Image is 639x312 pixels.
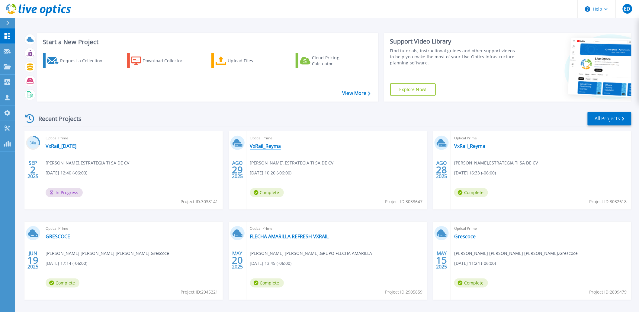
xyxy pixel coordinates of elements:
[27,249,39,271] div: JUN 2025
[46,170,87,176] span: [DATE] 12:40 (-06:00)
[342,90,370,96] a: View More
[228,55,276,67] div: Upload Files
[60,55,108,67] div: Request a Collection
[588,112,631,125] a: All Projects
[454,260,496,267] span: [DATE] 11:24 (-06:00)
[250,225,424,232] span: Optical Prime
[30,167,36,172] span: 2
[232,258,243,263] span: 20
[454,188,488,197] span: Complete
[296,53,363,68] a: Cloud Pricing Calculator
[232,159,243,181] div: AGO 2025
[46,278,79,288] span: Complete
[436,167,447,172] span: 28
[454,225,628,232] span: Optical Prime
[390,48,517,66] div: Find tutorials, instructional guides and other support videos to help you make the most of your L...
[250,233,329,239] a: FLECHA AMARILLA REFRESH VXRAIL
[624,6,631,11] span: ED
[46,225,219,232] span: Optical Prime
[46,233,70,239] a: GRESCOCE
[127,53,194,68] a: Download Collector
[46,160,129,166] span: [PERSON_NAME] , ESTRATEGIA TI SA DE CV
[390,83,436,96] a: Explore Now!
[454,143,485,149] a: VxRail_Reyma
[454,170,496,176] span: [DATE] 16:33 (-06:00)
[454,250,578,257] span: [PERSON_NAME] [PERSON_NAME] [PERSON_NAME] , Grescoce
[589,198,627,205] span: Project ID: 3032618
[250,160,334,166] span: [PERSON_NAME] , ESTRATEGIA TI SA DE CV
[390,37,517,45] div: Support Video Library
[250,278,284,288] span: Complete
[46,260,87,267] span: [DATE] 17:14 (-06:00)
[43,53,110,68] a: Request a Collection
[312,55,360,67] div: Cloud Pricing Calculator
[436,159,448,181] div: AGO 2025
[232,167,243,172] span: 29
[181,198,218,205] span: Project ID: 3038141
[250,260,292,267] span: [DATE] 13:45 (-06:00)
[454,278,488,288] span: Complete
[46,250,169,257] span: [PERSON_NAME] [PERSON_NAME] [PERSON_NAME] , Grescoce
[454,160,538,166] span: [PERSON_NAME] , ESTRATEGIA TI SA DE CV
[385,289,422,295] span: Project ID: 2905859
[43,39,370,45] h3: Start a New Project
[26,140,40,147] h3: 30
[34,141,36,145] span: %
[211,53,279,68] a: Upload Files
[250,250,372,257] span: [PERSON_NAME] [PERSON_NAME] , GRUPO FLECHA AMARILLA
[589,289,627,295] span: Project ID: 2899479
[27,258,38,263] span: 19
[250,188,284,197] span: Complete
[436,258,447,263] span: 15
[181,289,218,295] span: Project ID: 2945221
[436,249,448,271] div: MAY 2025
[27,159,39,181] div: SEP 2025
[385,198,422,205] span: Project ID: 3033647
[143,55,191,67] div: Download Collector
[250,170,292,176] span: [DATE] 10:20 (-06:00)
[23,111,90,126] div: Recent Projects
[46,135,219,141] span: Optical Prime
[454,233,476,239] a: Grescoce
[46,143,76,149] a: VxRail_[DATE]
[46,188,83,197] span: In Progress
[250,143,281,149] a: VxRail_Reyma
[454,135,628,141] span: Optical Prime
[250,135,424,141] span: Optical Prime
[232,249,243,271] div: MAY 2025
